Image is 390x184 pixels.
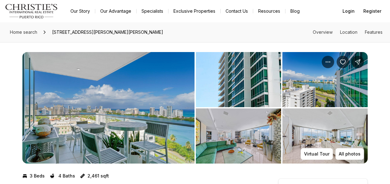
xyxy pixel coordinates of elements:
[87,173,109,178] p: 2,461 sqft
[196,52,281,107] button: View image gallery
[282,52,368,107] button: View image gallery
[301,148,333,160] button: Virtual Tour
[5,4,58,19] img: logo
[335,148,364,160] button: All photos
[196,52,368,164] li: 2 of 7
[221,7,253,15] button: Contact Us
[50,27,166,37] span: [STREET_ADDRESS][PERSON_NAME][PERSON_NAME]
[360,5,385,17] button: Register
[50,171,75,181] button: 4 Baths
[337,56,349,68] button: Save Property: 555 MONSERRATE ST #1404
[282,108,368,164] button: View image gallery
[30,173,45,178] p: 3 Beds
[313,30,383,35] nav: Page section menu
[22,52,195,164] button: View image gallery
[304,151,329,156] p: Virtual Tour
[168,7,220,15] a: Exclusive Properties
[95,7,136,15] a: Our Advantage
[322,56,334,68] button: Property options
[65,7,95,15] a: Our Story
[7,27,40,37] a: Home search
[253,7,285,15] a: Resources
[352,56,364,68] button: Share Property: 555 MONSERRATE ST #1404
[365,29,383,35] a: Skip to: Features
[22,52,195,164] li: 1 of 7
[343,9,355,14] span: Login
[196,108,281,164] button: View image gallery
[339,5,358,17] button: Login
[363,9,381,14] span: Register
[137,7,168,15] a: Specialists
[340,29,357,35] a: Skip to: Location
[285,7,305,15] a: Blog
[313,29,333,35] a: Skip to: Overview
[10,29,37,35] span: Home search
[339,151,361,156] p: All photos
[58,173,75,178] p: 4 Baths
[22,52,368,164] div: Listing Photos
